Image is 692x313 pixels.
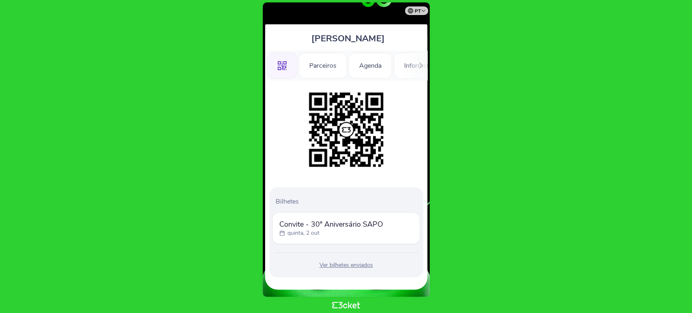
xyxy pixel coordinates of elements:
img: 6672403652fa4b608ffa301c642ada62.png [305,88,388,171]
a: Informações Adicionais [394,60,482,69]
div: Informações Adicionais [394,53,482,79]
p: Bilhetes [276,197,420,206]
div: Agenda [349,53,392,79]
span: [PERSON_NAME] [311,32,385,45]
div: Ver bilhetes enviados [272,261,420,269]
a: Agenda [349,60,392,69]
div: Parceiros [299,53,347,79]
a: Parceiros [299,60,347,69]
span: Convite - 30º Aniversário SAPO [279,219,383,229]
p: quinta, 2 out [287,229,319,237]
